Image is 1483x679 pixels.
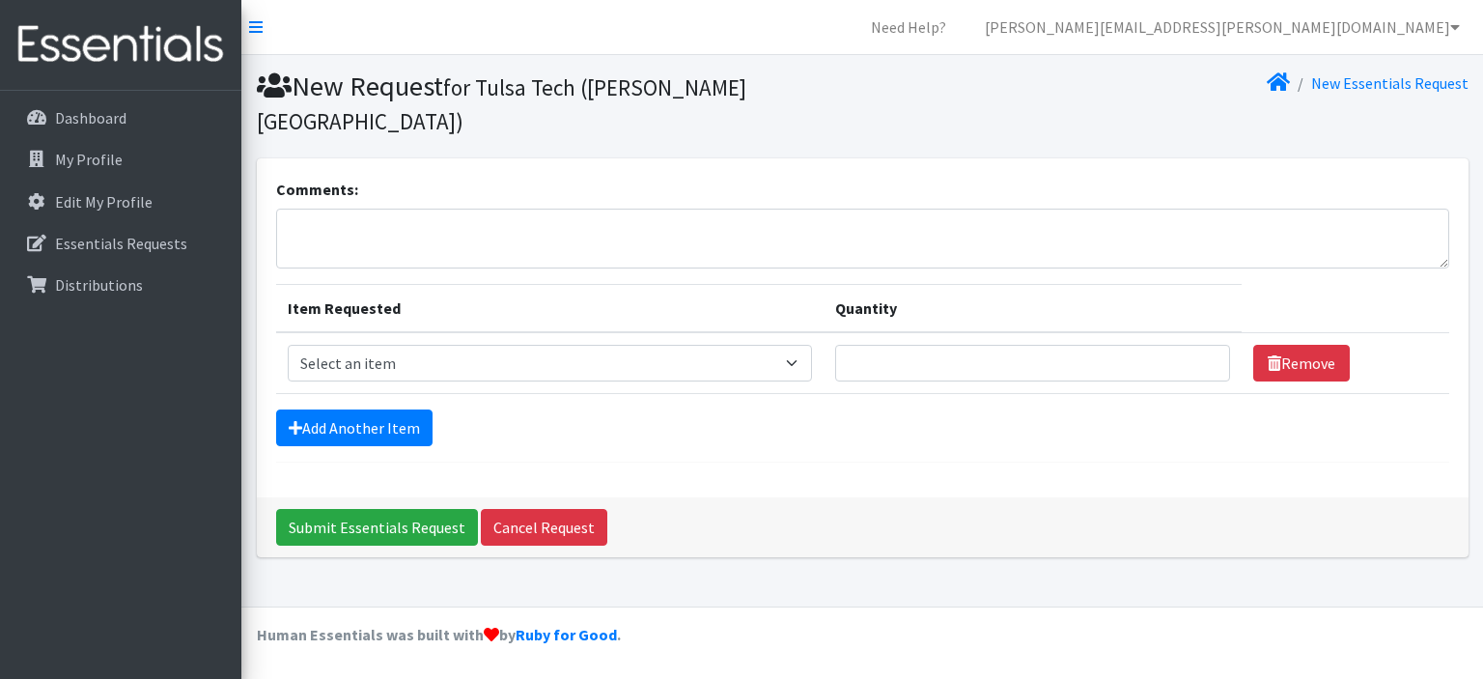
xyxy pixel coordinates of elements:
[55,275,143,295] p: Distributions
[8,183,234,221] a: Edit My Profile
[55,234,187,253] p: Essentials Requests
[1311,73,1469,93] a: New Essentials Request
[969,8,1475,46] a: [PERSON_NAME][EMAIL_ADDRESS][PERSON_NAME][DOMAIN_NAME]
[8,266,234,304] a: Distributions
[481,509,607,546] a: Cancel Request
[257,70,855,136] h1: New Request
[8,13,234,77] img: HumanEssentials
[276,509,478,546] input: Submit Essentials Request
[8,99,234,137] a: Dashboard
[55,150,123,169] p: My Profile
[855,8,962,46] a: Need Help?
[276,178,358,201] label: Comments:
[8,140,234,179] a: My Profile
[516,625,617,644] a: Ruby for Good
[1253,345,1350,382] a: Remove
[55,192,153,212] p: Edit My Profile
[257,73,746,135] small: for Tulsa Tech ([PERSON_NAME][GEOGRAPHIC_DATA])
[257,625,621,644] strong: Human Essentials was built with by .
[8,224,234,263] a: Essentials Requests
[824,285,1242,333] th: Quantity
[276,285,825,333] th: Item Requested
[276,410,433,446] a: Add Another Item
[55,108,126,127] p: Dashboard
